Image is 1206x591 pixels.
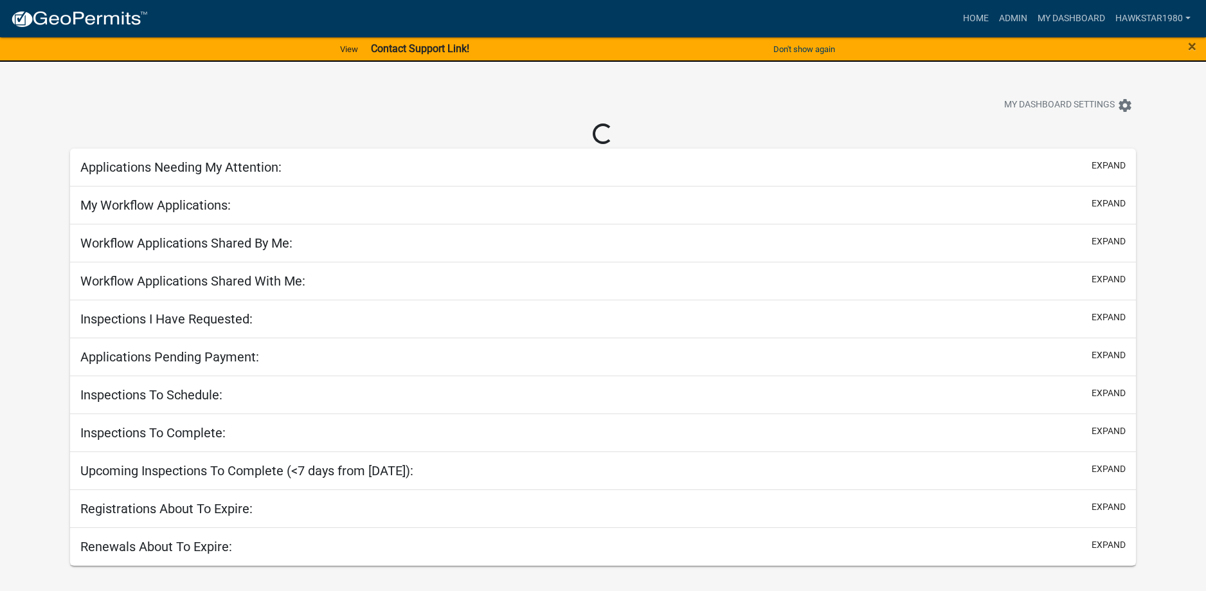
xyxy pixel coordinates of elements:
i: settings [1117,98,1133,113]
button: expand [1092,349,1126,362]
button: expand [1092,462,1126,476]
h5: Applications Needing My Attention: [80,159,282,175]
a: Admin [994,6,1032,31]
button: Close [1188,39,1196,54]
button: expand [1092,235,1126,248]
a: Home [958,6,994,31]
button: expand [1092,424,1126,438]
h5: Inspections To Complete: [80,425,226,441]
a: View [335,39,363,60]
h5: My Workflow Applications: [80,197,231,213]
button: expand [1092,159,1126,172]
span: × [1188,37,1196,55]
span: My Dashboard Settings [1004,98,1115,113]
button: My Dashboard Settingssettings [994,93,1143,118]
h5: Upcoming Inspections To Complete (<7 days from [DATE]): [80,463,413,478]
button: expand [1092,500,1126,514]
h5: Registrations About To Expire: [80,501,253,516]
button: expand [1092,197,1126,210]
h5: Workflow Applications Shared With Me: [80,273,305,289]
strong: Contact Support Link! [371,42,469,55]
h5: Inspections I Have Requested: [80,311,253,327]
a: Hawkstar1980 [1110,6,1196,31]
h5: Renewals About To Expire: [80,539,232,554]
h5: Inspections To Schedule: [80,387,222,403]
button: expand [1092,273,1126,286]
button: expand [1092,386,1126,400]
button: expand [1092,538,1126,552]
a: My Dashboard [1032,6,1110,31]
h5: Applications Pending Payment: [80,349,259,365]
button: expand [1092,311,1126,324]
button: Don't show again [768,39,840,60]
h5: Workflow Applications Shared By Me: [80,235,292,251]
